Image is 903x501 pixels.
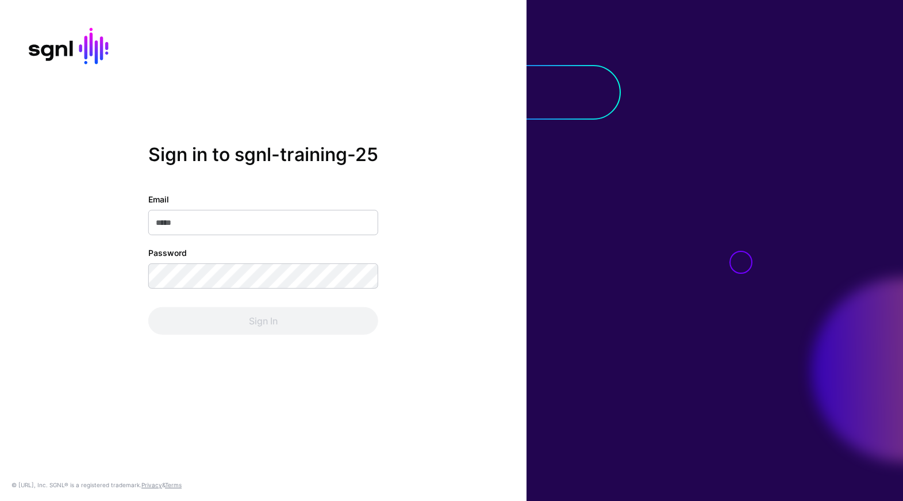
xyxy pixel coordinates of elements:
label: Email [148,193,169,205]
a: Terms [165,481,182,488]
div: © [URL], Inc. SGNL® is a registered trademark. & [11,480,182,489]
label: Password [148,247,187,259]
a: Privacy [141,481,162,488]
h2: Sign in to sgnl-training-25 [148,143,378,165]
